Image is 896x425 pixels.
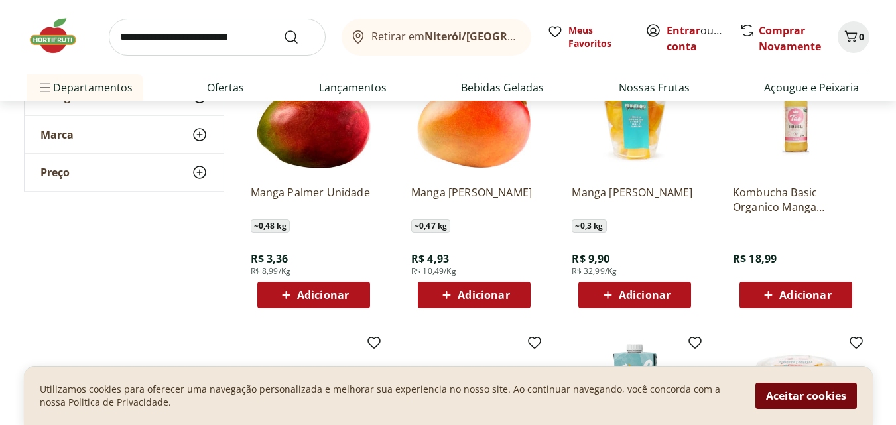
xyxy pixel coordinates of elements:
[764,80,859,95] a: Açougue e Peixaria
[619,80,690,95] a: Nossas Frutas
[40,128,74,141] span: Marca
[251,251,288,266] span: R$ 3,36
[578,282,691,308] button: Adicionar
[251,266,291,276] span: R$ 8,99/Kg
[25,154,224,191] button: Preço
[411,219,450,233] span: ~ 0,47 kg
[572,48,698,174] img: Manga Tommy Cortadinha
[572,219,606,233] span: ~ 0,3 kg
[297,290,349,300] span: Adicionar
[251,185,377,214] a: Manga Palmer Unidade
[411,266,456,276] span: R$ 10,49/Kg
[619,290,671,300] span: Adicionar
[251,219,290,233] span: ~ 0,48 kg
[755,383,857,409] button: Aceitar cookies
[319,80,387,95] a: Lançamentos
[37,72,53,103] button: Menu
[40,383,739,409] p: Utilizamos cookies para oferecer uma navegação personalizada e melhorar sua experiencia no nosso ...
[759,23,821,54] a: Comprar Novamente
[572,185,698,214] a: Manga [PERSON_NAME]
[779,290,831,300] span: Adicionar
[25,116,224,153] button: Marca
[458,290,509,300] span: Adicionar
[257,282,370,308] button: Adicionar
[424,29,576,44] b: Niterói/[GEOGRAPHIC_DATA]
[342,19,531,56] button: Retirar emNiterói/[GEOGRAPHIC_DATA]
[838,21,869,53] button: Carrinho
[411,48,537,174] img: Manga Tommy Unidade
[733,48,859,174] img: Kombucha Basic Organico Manga Tao 275ml
[40,166,70,179] span: Preço
[667,23,739,54] a: Criar conta
[411,185,537,214] a: Manga [PERSON_NAME]
[568,24,629,50] span: Meus Favoritos
[733,251,777,266] span: R$ 18,99
[418,282,531,308] button: Adicionar
[207,80,244,95] a: Ofertas
[733,185,859,214] a: Kombucha Basic Organico Manga [MEDICAL_DATA] 275ml
[371,30,518,42] span: Retirar em
[283,29,315,45] button: Submit Search
[572,251,609,266] span: R$ 9,90
[667,23,726,54] span: ou
[37,72,133,103] span: Departamentos
[461,80,544,95] a: Bebidas Geladas
[667,23,700,38] a: Entrar
[859,30,864,43] span: 0
[27,16,93,56] img: Hortifruti
[572,266,617,276] span: R$ 32,99/Kg
[547,24,629,50] a: Meus Favoritos
[739,282,852,308] button: Adicionar
[411,251,449,266] span: R$ 4,93
[251,48,377,174] img: Manga Palmer Unidade
[109,19,326,56] input: search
